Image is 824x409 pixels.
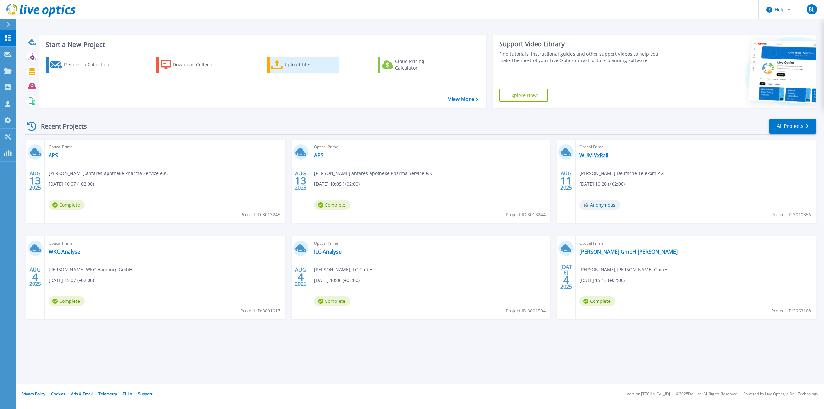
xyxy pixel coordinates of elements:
[506,307,546,314] span: Project ID: 3001504
[98,391,117,396] a: Telemetry
[298,274,304,280] span: 4
[560,178,572,183] span: 11
[314,170,434,177] span: [PERSON_NAME] , antares-apotheke Pharma Service e.K.
[49,181,94,188] span: [DATE] 10:07 (+02:00)
[314,200,350,210] span: Complete
[295,169,307,192] div: AUG 2025
[579,170,664,177] span: [PERSON_NAME] , Deutsche Telekom AG
[314,181,360,188] span: [DATE] 10:05 (+02:00)
[51,391,65,396] a: Cookies
[29,169,41,192] div: AUG 2025
[560,169,572,192] div: AUG 2025
[25,118,96,134] div: Recent Projects
[743,392,818,396] li: Powered by Live Optics, a Dell Technology
[46,41,478,48] h3: Start a New Project
[49,152,58,159] a: APS
[240,307,280,314] span: Project ID: 3001917
[314,277,360,284] span: [DATE] 10:06 (+02:00)
[32,274,38,280] span: 4
[579,144,812,151] span: Optical Prime
[314,296,350,306] span: Complete
[49,266,132,273] span: [PERSON_NAME] , WKC Hamburg GmbH
[156,57,228,73] a: Download Collector
[579,266,668,273] span: [PERSON_NAME] , [PERSON_NAME] GmbH
[49,200,85,210] span: Complete
[295,265,307,289] div: AUG 2025
[240,211,280,218] span: Project ID: 3013245
[395,58,446,71] div: Cloud Pricing Calculator
[579,248,678,255] a: [PERSON_NAME] GmbH [PERSON_NAME]
[314,266,373,273] span: [PERSON_NAME] , ILC GmbH
[71,391,93,396] a: Ads & Email
[314,248,342,255] a: ILC-Analyse
[64,58,116,71] div: Request a Collection
[499,51,666,64] div: Find tutorials, instructional guides and other support videos to help you make the most of your L...
[563,277,569,283] span: 4
[29,265,41,289] div: AUG 2025
[579,152,608,159] a: WUM VxRail
[138,391,152,396] a: Support
[49,277,94,284] span: [DATE] 15:07 (+02:00)
[809,7,814,12] span: BL
[173,58,224,71] div: Download Collector
[21,391,45,396] a: Privacy Policy
[267,57,339,73] a: Upload Files
[579,240,812,247] span: Optical Prime
[29,178,41,183] span: 13
[506,211,546,218] span: Project ID: 3013244
[499,40,666,48] div: Support Video Library
[579,296,615,306] span: Complete
[579,200,620,210] span: Anonymous
[579,277,625,284] span: [DATE] 15:13 (+02:00)
[771,211,811,218] span: Project ID: 3010356
[448,96,478,102] a: View More
[295,178,306,183] span: 13
[123,391,132,396] a: EULA
[49,144,281,151] span: Optical Prime
[314,144,547,151] span: Optical Prime
[579,181,625,188] span: [DATE] 10:26 (+02:00)
[49,170,168,177] span: [PERSON_NAME] , antares-apotheke Pharma Service e.K.
[499,89,548,102] a: Explore Now!
[46,57,117,73] a: Request a Collection
[285,58,336,71] div: Upload Files
[769,119,816,134] a: All Projects
[560,265,572,289] div: [DATE] 2025
[627,392,670,396] li: Version: [TECHNICAL_ID]
[378,57,449,73] a: Cloud Pricing Calculator
[676,392,737,396] li: © 2025 Dell Inc. All Rights Reserved
[314,152,323,159] a: APS
[49,240,281,247] span: Optical Prime
[314,240,547,247] span: Optical Prime
[49,248,80,255] a: WKC-Analyse
[771,307,811,314] span: Project ID: 2963188
[49,296,85,306] span: Complete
